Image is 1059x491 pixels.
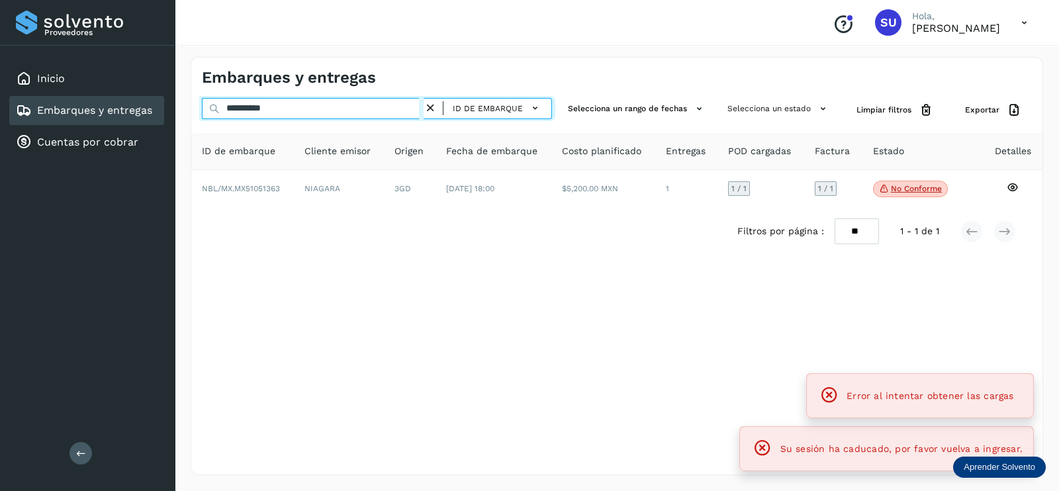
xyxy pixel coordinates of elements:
span: 1 - 1 de 1 [900,224,939,238]
button: Exportar [954,98,1032,122]
span: 1 / 1 [818,185,833,193]
td: NIAGARA [294,170,384,208]
td: 1 [655,170,718,208]
span: Filtros por página : [737,224,824,238]
a: Cuentas por cobrar [37,136,138,148]
p: Sayra Ugalde [912,22,1000,34]
span: ID de embarque [453,103,523,114]
a: Inicio [37,72,65,85]
p: Hola, [912,11,1000,22]
p: Proveedores [44,28,159,37]
div: Cuentas por cobrar [9,128,164,157]
span: Origen [394,144,424,158]
span: Costo planificado [562,144,641,158]
span: POD cargadas [728,144,791,158]
p: No conforme [891,184,942,193]
td: 3GD [384,170,436,208]
div: Inicio [9,64,164,93]
a: Embarques y entregas [37,104,152,116]
span: Error al intentar obtener las cargas [847,390,1013,401]
span: [DATE] 18:00 [446,184,494,193]
button: Selecciona un estado [722,98,835,120]
span: Cliente emisor [304,144,371,158]
h4: Embarques y entregas [202,68,376,87]
button: Selecciona un rango de fechas [563,98,712,120]
span: Exportar [965,104,999,116]
span: ID de embarque [202,144,275,158]
td: $5,200.00 MXN [551,170,655,208]
span: Su sesión ha caducado, por favor vuelva a ingresar. [780,443,1023,454]
p: Aprender Solvento [964,462,1035,472]
span: Estado [873,144,904,158]
span: Fecha de embarque [446,144,537,158]
span: Factura [815,144,850,158]
span: 1 / 1 [731,185,747,193]
button: Limpiar filtros [846,98,944,122]
span: Entregas [666,144,706,158]
span: Detalles [995,144,1031,158]
button: ID de embarque [449,99,546,118]
span: Limpiar filtros [856,104,911,116]
div: Aprender Solvento [953,457,1046,478]
span: NBL/MX.MX51051363 [202,184,280,193]
div: Embarques y entregas [9,96,164,125]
